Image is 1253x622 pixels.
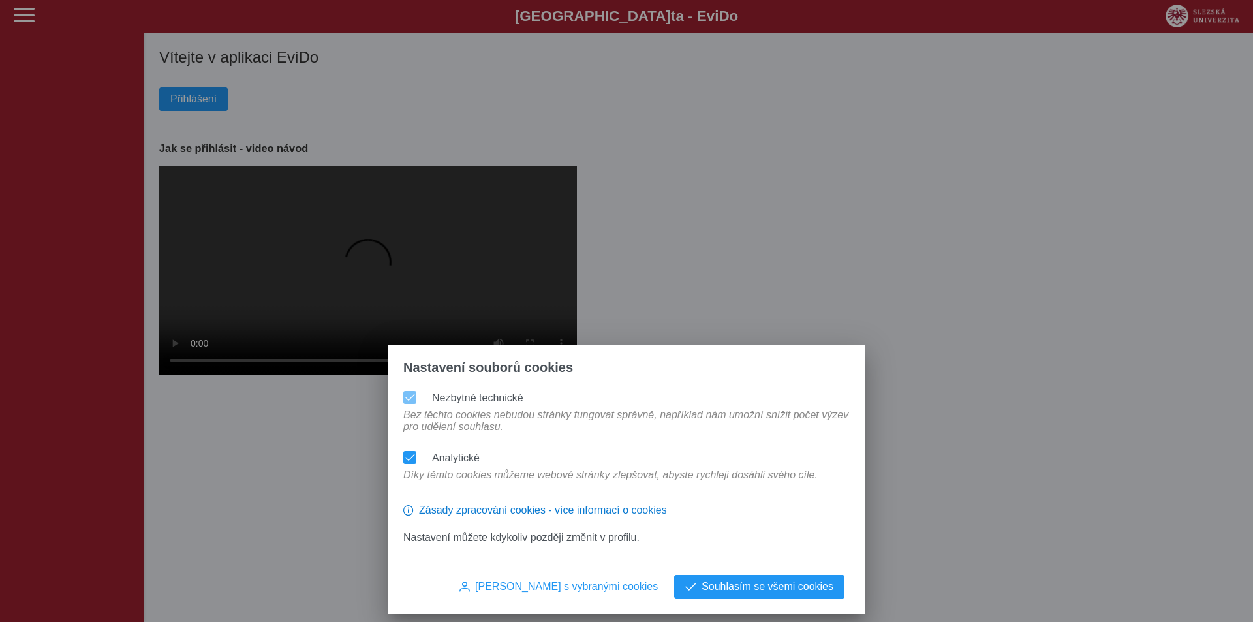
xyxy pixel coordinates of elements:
button: Souhlasím se všemi cookies [674,575,844,599]
button: Zásady zpracování cookies - více informací o cookies [403,499,667,521]
span: [PERSON_NAME] s vybranými cookies [475,581,658,593]
div: Díky těmto cookies můžeme webové stránky zlepšovat, abyste rychleji dosáhli svého cíle. [398,469,823,494]
span: Zásady zpracování cookies - více informací o cookies [419,505,667,516]
button: [PERSON_NAME] s vybranými cookies [448,575,669,599]
p: Nastavení můžete kdykoliv později změnit v profilu. [403,532,850,544]
label: Analytické [432,452,480,463]
div: Bez těchto cookies nebudou stránky fungovat správně, například nám umožní snížit počet výzev pro ... [398,409,855,446]
span: Souhlasím se všemi cookies [702,581,833,593]
span: Nastavení souborů cookies [403,360,573,375]
label: Nezbytné technické [432,392,523,403]
a: Zásady zpracování cookies - více informací o cookies [403,510,667,521]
